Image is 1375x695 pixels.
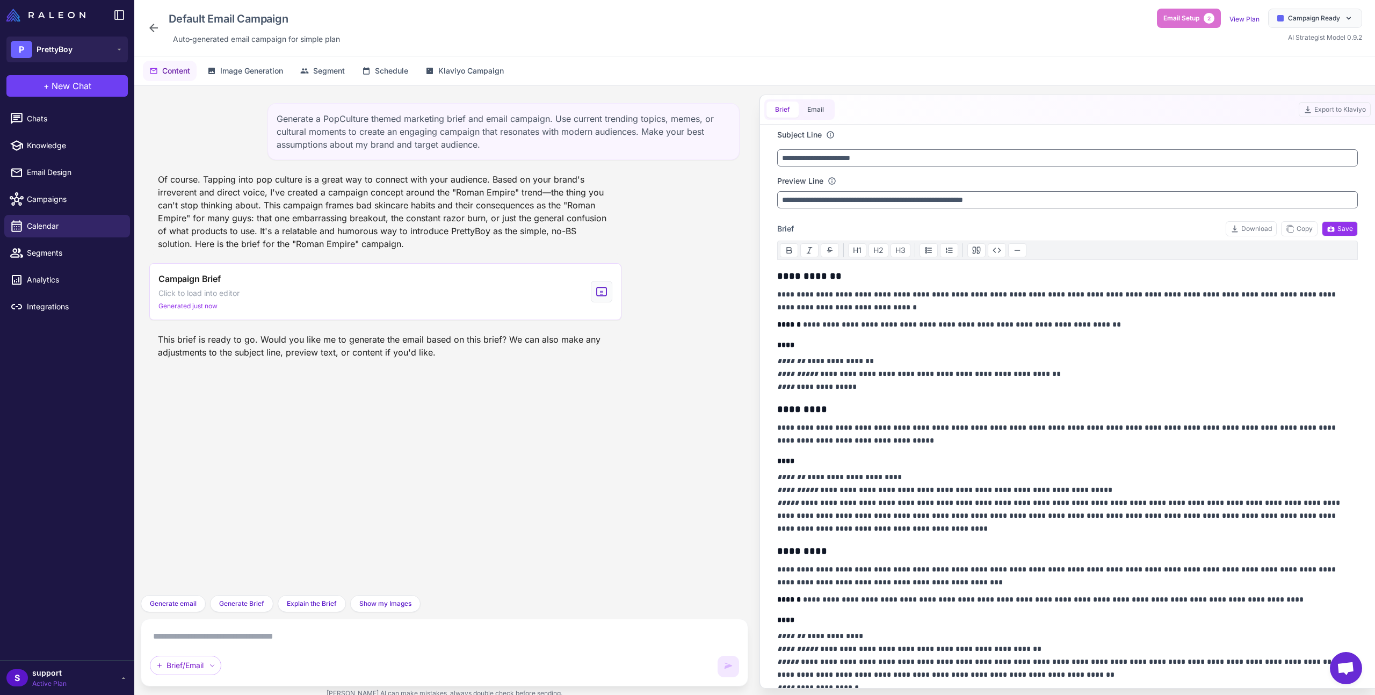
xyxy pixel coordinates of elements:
span: Brief [777,223,794,235]
span: + [44,79,49,92]
img: Raleon Logo [6,9,85,21]
span: Active Plan [32,679,67,689]
span: Campaign Brief [158,272,221,285]
button: Show my Images [350,595,421,612]
span: Explain the Brief [287,599,337,609]
label: Preview Line [777,175,823,187]
span: Generate email [150,599,197,609]
a: Email Design [4,161,130,184]
button: PPrettyBoy [6,37,128,62]
div: Click to edit description [169,31,344,47]
span: Segments [27,247,121,259]
button: Email Setup2 [1157,9,1221,28]
span: Chats [27,113,121,125]
span: PrettyBoy [37,44,73,55]
button: Email [799,102,833,118]
span: Klaviyo Campaign [438,65,504,77]
div: Brief/Email [150,656,221,675]
button: Export to Klaviyo [1299,102,1371,117]
button: Generate Brief [210,595,273,612]
a: Campaigns [4,188,130,211]
span: AI Strategist Model 0.9.2 [1288,33,1362,41]
a: Integrations [4,295,130,318]
a: Knowledge [4,134,130,157]
button: Image Generation [201,61,290,81]
span: Email Design [27,166,121,178]
a: Analytics [4,269,130,291]
button: Brief [766,102,799,118]
button: Segment [294,61,351,81]
span: support [32,667,67,679]
span: Copy [1286,224,1313,234]
span: Content [162,65,190,77]
button: H3 [891,243,910,257]
button: Klaviyo Campaign [419,61,510,81]
div: S [6,669,28,686]
span: Click to load into editor [158,287,240,299]
span: Show my Images [359,599,411,609]
span: Campaign Ready [1288,13,1340,23]
a: Calendar [4,215,130,237]
span: Calendar [27,220,121,232]
span: 2 [1204,13,1214,24]
span: Integrations [27,301,121,313]
span: Campaigns [27,193,121,205]
div: Click to edit campaign name [164,9,344,29]
div: Generate a PopCulture themed marketing brief and email campaign. Use current trending topics, mem... [267,103,740,160]
span: Schedule [375,65,408,77]
button: Save [1322,221,1358,236]
div: P [11,41,32,58]
span: New Chat [52,79,91,92]
span: Save [1327,224,1353,234]
button: Copy [1281,221,1318,236]
div: This brief is ready to go. Would you like me to generate the email based on this brief? We can al... [149,329,621,363]
span: Knowledge [27,140,121,151]
div: Open chat [1330,652,1362,684]
button: H1 [848,243,866,257]
button: Download [1226,221,1277,236]
label: Subject Line [777,129,822,141]
a: Segments [4,242,130,264]
span: Analytics [27,274,121,286]
span: Auto‑generated email campaign for simple plan [173,33,340,45]
span: Generated just now [158,301,218,311]
button: Schedule [356,61,415,81]
button: Generate email [141,595,206,612]
button: +New Chat [6,75,128,97]
a: Raleon Logo [6,9,90,21]
span: Segment [313,65,345,77]
button: Content [143,61,197,81]
button: Explain the Brief [278,595,346,612]
span: Email Setup [1163,13,1199,23]
span: Image Generation [220,65,283,77]
div: Of course. Tapping into pop culture is a great way to connect with your audience. Based on your b... [149,169,621,255]
button: H2 [869,243,888,257]
a: View Plan [1229,15,1260,23]
span: Generate Brief [219,599,264,609]
a: Chats [4,107,130,130]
